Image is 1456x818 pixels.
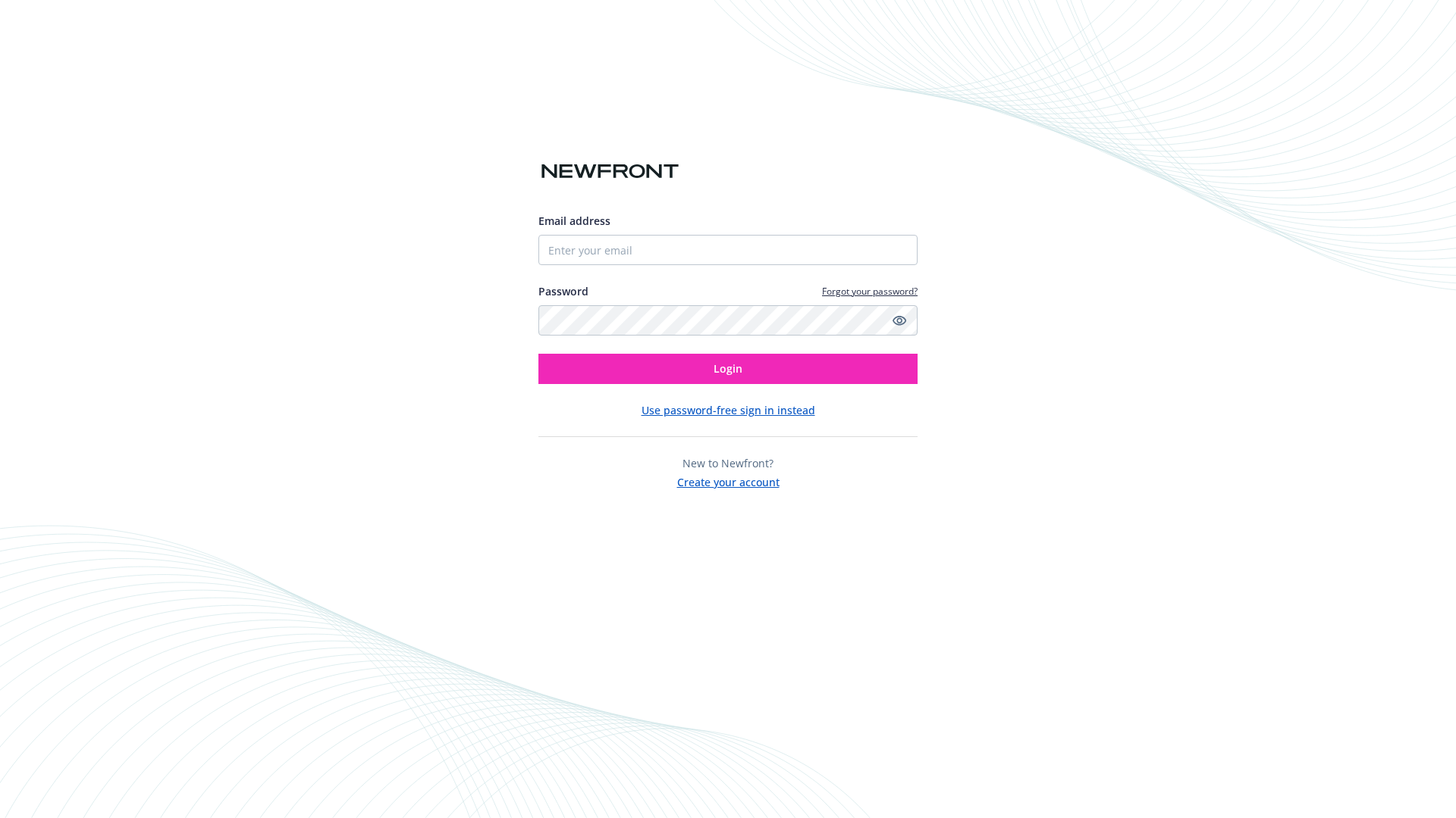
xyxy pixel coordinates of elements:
[890,311,908,329] a: Show password
[538,158,682,185] img: Newfront logo
[642,402,815,418] button: Use password-free sign in instead
[714,361,742,376] span: Login
[538,305,918,336] input: Enter your password
[538,354,918,384] button: Login
[538,214,610,228] span: Email address
[682,456,773,470] span: New to Newfront?
[677,471,780,490] button: Create your account
[538,283,588,299] label: Password
[538,235,918,265] input: Enter your email
[822,285,918,298] a: Forgot your password?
